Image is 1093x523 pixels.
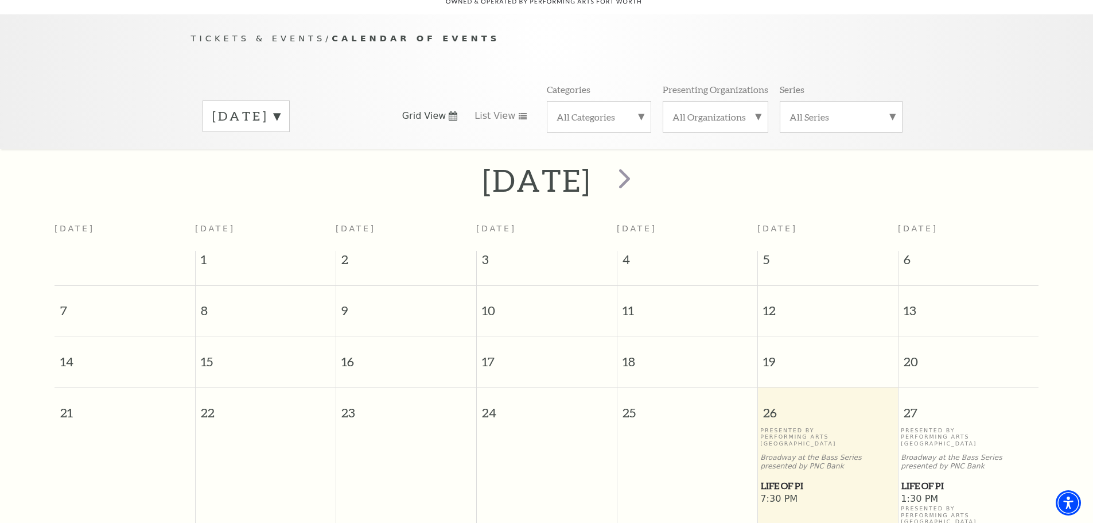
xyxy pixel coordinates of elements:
[617,388,757,427] span: 25
[55,286,195,326] span: 7
[760,454,895,471] p: Broadway at the Bass Series presented by PNC Bank
[336,336,476,376] span: 16
[617,251,757,274] span: 4
[477,286,617,326] span: 10
[212,107,280,125] label: [DATE]
[617,286,757,326] span: 11
[901,479,1035,493] span: Life of Pi
[602,160,644,201] button: next
[474,110,515,122] span: List View
[758,251,898,274] span: 5
[477,251,617,274] span: 3
[1056,490,1081,516] div: Accessibility Menu
[898,336,1039,376] span: 20
[336,286,476,326] span: 9
[898,388,1039,427] span: 27
[760,427,895,447] p: Presented By Performing Arts [GEOGRAPHIC_DATA]
[476,224,516,233] span: [DATE]
[196,388,336,427] span: 22
[901,493,1036,506] span: 1:30 PM
[898,251,1039,274] span: 6
[758,286,898,326] span: 12
[617,336,757,376] span: 18
[757,224,798,233] span: [DATE]
[55,217,195,251] th: [DATE]
[191,32,903,46] p: /
[758,336,898,376] span: 19
[672,111,759,123] label: All Organizations
[55,336,195,376] span: 14
[617,224,657,233] span: [DATE]
[547,83,590,95] p: Categories
[758,388,898,427] span: 26
[196,251,336,274] span: 1
[332,33,500,43] span: Calendar of Events
[760,493,895,506] span: 7:30 PM
[761,479,894,493] span: Life of Pi
[477,388,617,427] span: 24
[898,286,1039,326] span: 13
[196,286,336,326] span: 8
[898,224,938,233] span: [DATE]
[336,224,376,233] span: [DATE]
[477,336,617,376] span: 17
[402,110,446,122] span: Grid View
[336,388,476,427] span: 23
[901,454,1036,471] p: Broadway at the Bass Series presented by PNC Bank
[195,224,235,233] span: [DATE]
[789,111,893,123] label: All Series
[336,251,476,274] span: 2
[557,111,641,123] label: All Categories
[191,33,326,43] span: Tickets & Events
[483,162,591,199] h2: [DATE]
[780,83,804,95] p: Series
[55,388,195,427] span: 21
[663,83,768,95] p: Presenting Organizations
[901,427,1036,447] p: Presented By Performing Arts [GEOGRAPHIC_DATA]
[196,336,336,376] span: 15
